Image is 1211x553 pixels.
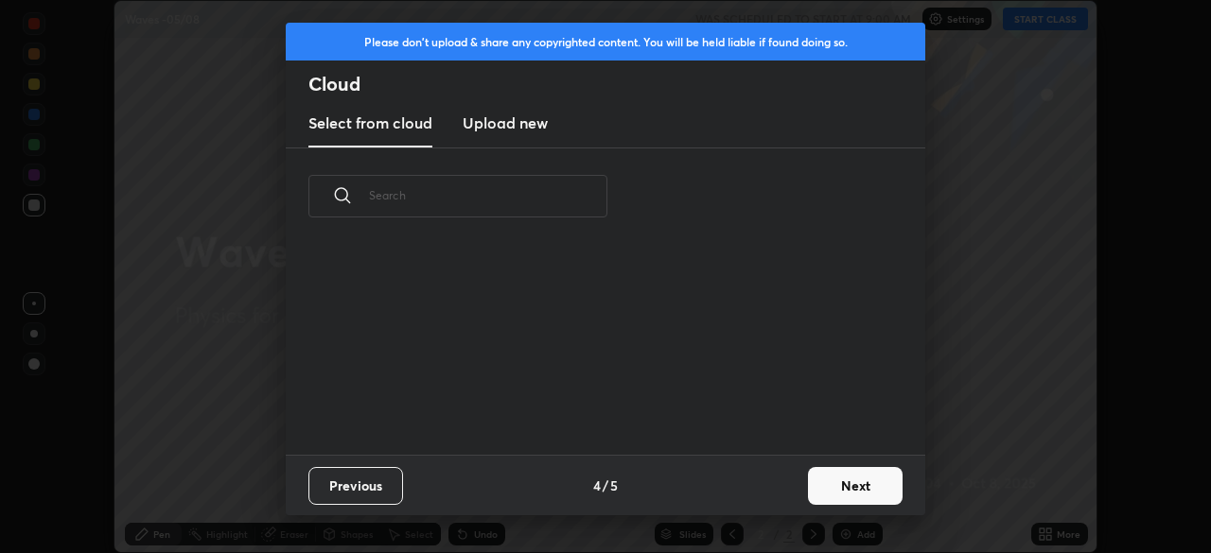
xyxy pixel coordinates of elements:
h3: Upload new [463,112,548,134]
h4: 5 [610,475,618,495]
button: Next [808,467,903,505]
h4: 4 [593,475,601,495]
div: Please don't upload & share any copyrighted content. You will be held liable if found doing so. [286,23,925,60]
h2: Cloud [308,72,925,96]
h4: / [603,475,608,495]
h3: Select from cloud [308,112,432,134]
input: Search [369,155,607,235]
button: Previous [308,467,403,505]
